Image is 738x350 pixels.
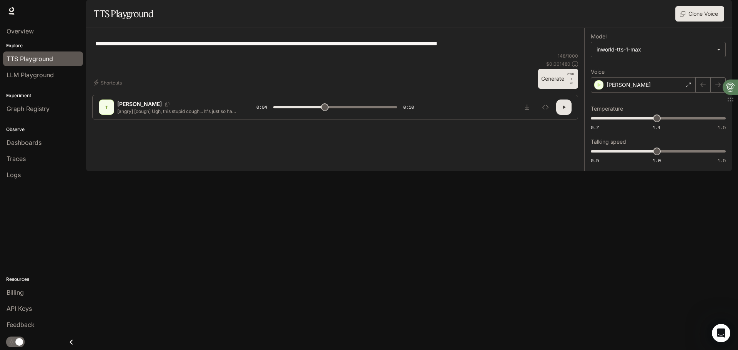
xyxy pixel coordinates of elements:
p: CTRL + [567,72,575,81]
div: inworld-tts-1-max [597,46,713,53]
span: 1.5 [718,124,726,131]
p: Voice [591,69,605,75]
p: Model [591,34,607,39]
div: inworld-tts-1-max [591,42,725,57]
p: [PERSON_NAME] [117,100,162,108]
div: T [100,101,113,113]
p: Temperature [591,106,623,111]
span: 0:10 [403,103,414,111]
p: [angry] [cough] Ugh, this stupid cough... It's just so hard [cough] not getting sick this time of... [117,108,238,114]
p: 148 / 1000 [558,53,578,59]
span: 1.0 [653,157,661,164]
button: Shortcuts [92,76,125,89]
span: 1.1 [653,124,661,131]
span: 1.5 [718,157,726,164]
button: Download audio [519,100,535,115]
span: 0.5 [591,157,599,164]
button: Clone Voice [675,6,724,22]
p: [PERSON_NAME] [607,81,651,89]
iframe: Intercom live chat [712,324,730,342]
p: $ 0.001480 [546,61,570,67]
span: 0.7 [591,124,599,131]
h1: TTS Playground [94,6,153,22]
span: 0:04 [256,103,267,111]
p: Talking speed [591,139,626,144]
button: Copy Voice ID [162,102,173,106]
p: ⏎ [567,72,575,86]
button: GenerateCTRL +⏎ [538,69,578,89]
button: Inspect [538,100,553,115]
